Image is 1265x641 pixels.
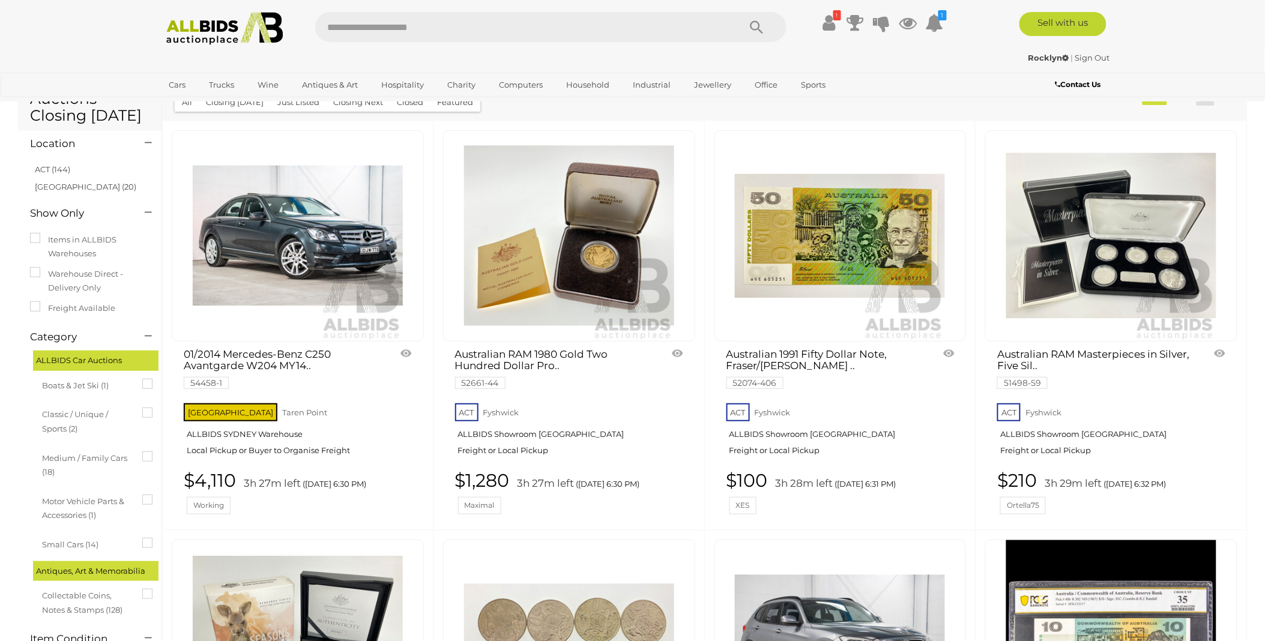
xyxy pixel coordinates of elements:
[30,267,149,295] label: Warehouse Direct - Delivery Only
[193,131,403,341] img: 01/2014 Mercedes-Benz C250 Avantgarde W204 MY14 4d Sedan Magnetite Black Metallic Turbo 1.8L
[1075,53,1110,62] a: Sign Out
[1055,80,1100,89] b: Contact Us
[820,12,838,34] a: !
[184,349,376,387] a: 01/2014 Mercedes-Benz C250 Avantgarde W204 MY14.. 54458-1
[33,351,159,370] div: ALLBIDS Car Auctions
[726,12,786,42] button: Search
[374,75,432,95] a: Hospitality
[175,93,199,112] button: All
[1028,53,1069,62] strong: Rocklyn
[162,75,194,95] a: Cars
[30,208,127,219] h4: Show Only
[390,93,430,112] button: Closed
[455,349,648,387] a: Australian RAM 1980 Gold Two Hundred Dollar Pro.. 52661-44
[726,349,919,387] a: Australian 1991 Fifty Dollar Note, Fraser/[PERSON_NAME] .. 52074-406
[938,10,947,20] i: 1
[42,586,132,617] span: Collectable Coins, Notes & Stamps (128)
[42,448,132,480] span: Medium / Family Cars (18)
[1019,12,1106,36] a: Sell with us
[997,471,1228,514] a: $210 3h 29m left ([DATE] 6:32 PM) Ortella75
[160,12,290,45] img: Allbids.com.au
[714,130,967,342] a: Australian 1991 Fifty Dollar Note, Fraser/Cole R513b WQE 605251
[30,138,127,149] h4: Location
[687,75,740,95] a: Jewellery
[747,75,786,95] a: Office
[443,130,695,342] a: Australian RAM 1980 Gold Two Hundred Dollar Proof Coin, Australian Koala Bear .916
[455,471,686,514] a: $1,280 3h 27m left ([DATE] 6:30 PM) Maximal
[926,12,944,34] a: 1
[30,233,149,261] label: Items in ALLBIDS Warehouses
[1028,53,1071,62] a: Rocklyn
[30,301,115,315] label: Freight Available
[559,75,618,95] a: Household
[440,75,484,95] a: Charity
[735,131,945,341] img: Australian 1991 Fifty Dollar Note, Fraser/Cole R513b WQE 605251
[35,164,70,174] a: ACT (144)
[172,130,424,342] a: 01/2014 Mercedes-Benz C250 Avantgarde W204 MY14 4d Sedan Magnetite Black Metallic Turbo 1.8L
[997,400,1228,465] a: ACT Fyshwick ALLBIDS Showroom [GEOGRAPHIC_DATA] Freight or Local Pickup
[30,91,149,124] h1: Auctions Closing [DATE]
[1006,131,1216,341] img: Australian RAM Masterpieces in Silver, Five Silver Commemorative Fifty Cent Coins, 1970, 1977, 19...
[464,131,674,341] img: Australian RAM 1980 Gold Two Hundred Dollar Proof Coin, Australian Koala Bear .916
[184,400,415,465] a: [GEOGRAPHIC_DATA] Taren Point ALLBIDS SYDNEY Warehouse Local Pickup or Buyer to Organise Freight
[270,93,327,112] button: Just Listed
[430,93,480,112] button: Featured
[492,75,551,95] a: Computers
[1071,53,1073,62] span: |
[295,75,366,95] a: Antiques & Art
[42,492,132,523] span: Motor Vehicle Parts & Accessories (1)
[162,95,262,115] a: [GEOGRAPHIC_DATA]
[997,349,1190,387] a: Australian RAM Masterpieces in Silver, Five Sil.. 51498-59
[726,400,958,465] a: ACT Fyshwick ALLBIDS Showroom [GEOGRAPHIC_DATA] Freight or Local Pickup
[35,182,136,191] a: [GEOGRAPHIC_DATA] (20)
[199,93,271,112] button: Closing [DATE]
[30,331,127,343] h4: Category
[985,130,1237,342] a: Australian RAM Masterpieces in Silver, Five Silver Commemorative Fifty Cent Coins, 1970, 1977, 19...
[626,75,679,95] a: Industrial
[42,535,132,552] span: Small Cars (14)
[250,75,287,95] a: Wine
[794,75,834,95] a: Sports
[42,376,132,393] span: Boats & Jet Ski (1)
[455,400,686,465] a: ACT Fyshwick ALLBIDS Showroom [GEOGRAPHIC_DATA] Freight or Local Pickup
[202,75,243,95] a: Trucks
[42,405,132,436] span: Classic / Unique / Sports (2)
[1055,78,1103,91] a: Contact Us
[33,561,159,581] div: Antiques, Art & Memorabilia
[833,10,841,20] i: !
[726,471,958,514] a: $100 3h 28m left ([DATE] 6:31 PM) XES
[326,93,390,112] button: Closing Next
[184,471,415,514] a: $4,110 3h 27m left ([DATE] 6:30 PM) Working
